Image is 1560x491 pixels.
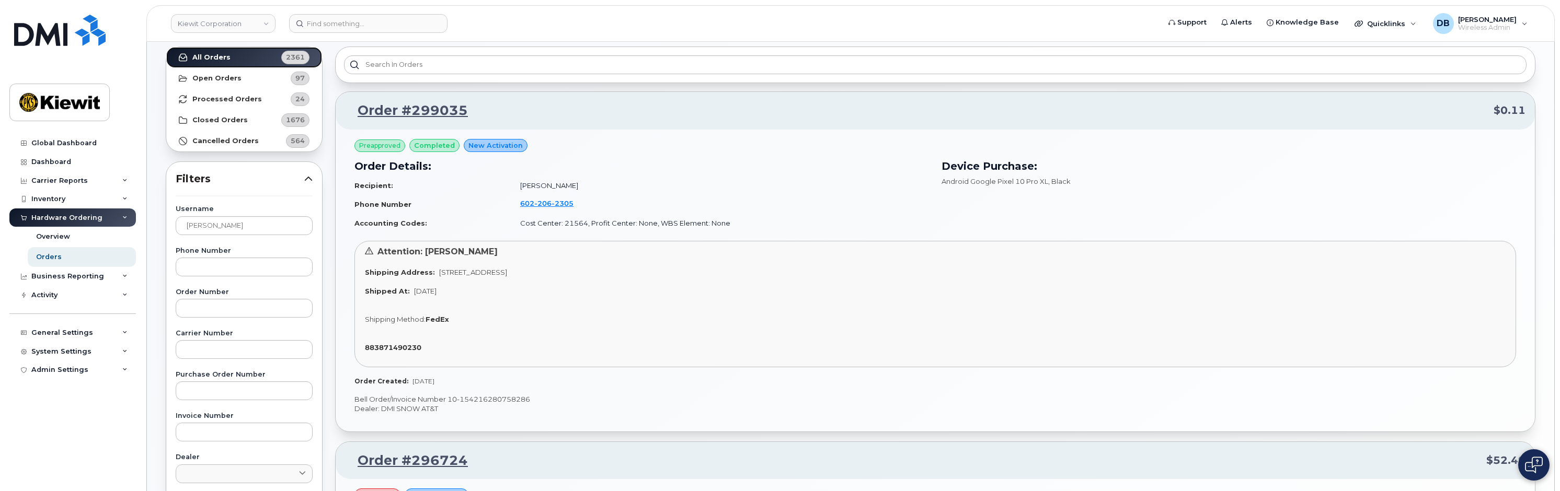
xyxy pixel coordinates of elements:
[354,404,1516,414] p: Dealer: DMI SNOW AT&T
[1437,17,1450,30] span: DB
[365,343,421,352] strong: 883871490230
[192,74,242,83] strong: Open Orders
[426,315,449,323] strong: FedEx
[942,158,1516,174] h3: Device Purchase:
[1426,13,1535,34] div: Daniel Buffington
[414,141,455,150] span: completed
[286,115,305,125] span: 1676
[365,315,426,323] span: Shipping Method:
[1458,15,1517,24] span: [PERSON_NAME]
[291,136,305,146] span: 564
[176,289,313,296] label: Order Number
[1214,12,1259,33] a: Alerts
[176,371,313,378] label: Purchase Order Number
[1347,13,1424,34] div: Quicklinks
[166,131,322,151] a: Cancelled Orders564
[1161,12,1214,33] a: Support
[192,95,262,103] strong: Processed Orders
[377,247,498,256] span: Attention: [PERSON_NAME]
[439,268,507,276] span: [STREET_ADDRESS]
[1494,103,1525,118] span: $0.11
[520,199,586,207] a: 6022062305
[192,116,248,124] strong: Closed Orders
[345,101,468,120] a: Order #299035
[354,394,1516,404] p: Bell Order/Invoice Number 10-154216280758286
[1177,17,1207,28] span: Support
[1367,19,1405,28] span: Quicklinks
[365,268,435,276] strong: Shipping Address:
[1525,457,1543,473] img: Open chat
[192,137,259,145] strong: Cancelled Orders
[534,199,552,207] span: 206
[1230,17,1252,28] span: Alerts
[365,343,426,352] a: 883871490230
[166,110,322,131] a: Closed Orders1676
[520,199,573,207] span: 602
[354,181,393,190] strong: Recipient:
[942,177,1048,185] span: Android Google Pixel 10 Pro XL
[365,287,410,295] strong: Shipped At:
[166,68,322,89] a: Open Orders97
[354,158,929,174] h3: Order Details:
[176,413,313,419] label: Invoice Number
[1276,17,1339,28] span: Knowledge Base
[359,141,400,150] span: Preapproved
[176,248,313,254] label: Phone Number
[354,200,411,208] strong: Phone Number
[354,219,427,227] strong: Accounting Codes:
[166,89,322,110] a: Processed Orders24
[286,52,305,62] span: 2361
[1458,24,1517,32] span: Wireless Admin
[414,287,437,295] span: [DATE]
[166,47,322,68] a: All Orders2361
[176,454,313,461] label: Dealer
[176,330,313,337] label: Carrier Number
[354,377,408,385] strong: Order Created:
[1259,12,1346,33] a: Knowledge Base
[289,14,448,33] input: Find something...
[1048,177,1071,185] span: , Black
[345,451,468,470] a: Order #296724
[171,14,276,33] a: Kiewit Corporation
[511,177,929,195] td: [PERSON_NAME]
[511,214,929,232] td: Cost Center: 21564, Profit Center: None, WBS Element: None
[192,53,231,62] strong: All Orders
[295,73,305,83] span: 97
[295,94,305,104] span: 24
[344,55,1527,74] input: Search in orders
[176,206,313,213] label: Username
[412,377,434,385] span: [DATE]
[1486,453,1525,468] span: $52.49
[468,141,523,150] span: New Activation
[176,171,304,186] span: Filters
[552,199,573,207] span: 2305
